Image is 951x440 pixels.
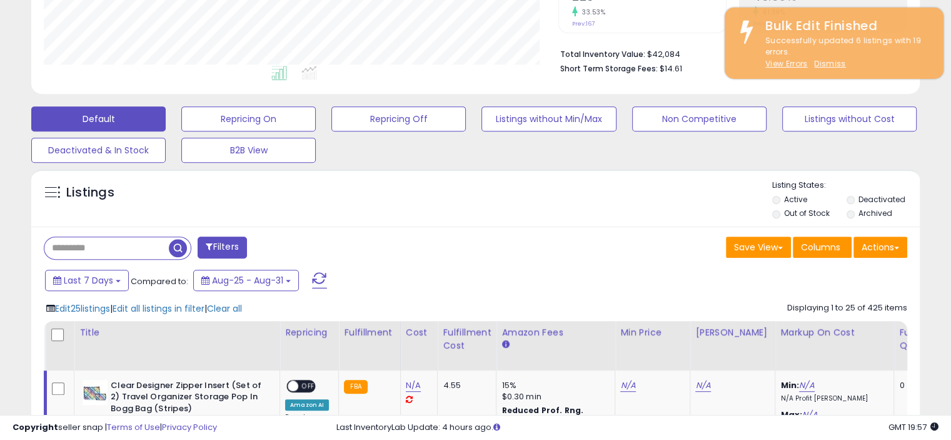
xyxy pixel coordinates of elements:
[443,380,486,391] div: 4.55
[560,63,658,74] b: Short Term Storage Fees:
[331,106,466,131] button: Repricing Off
[31,106,166,131] button: Default
[726,237,791,258] button: Save View
[782,106,917,131] button: Listings without Cost
[501,326,610,339] div: Amazon Fees
[780,326,888,339] div: Markup on Cost
[799,379,814,392] a: N/A
[64,274,113,287] span: Last 7 Days
[858,194,905,205] label: Deactivated
[858,208,892,218] label: Archived
[111,380,263,418] b: Clear Designer Zipper Insert (Set of 2) Travel Organizer Storage Pop In Bogg Bag (Stripes)
[501,339,509,350] small: Amazon Fees.
[107,421,160,433] a: Terms of Use
[344,326,395,339] div: Fulfillment
[780,394,884,403] p: N/A Profit [PERSON_NAME]
[660,63,682,74] span: $14.61
[131,275,188,287] span: Compared to:
[853,237,907,258] button: Actions
[756,17,934,35] div: Bulk Edit Finished
[207,302,242,315] span: Clear all
[13,421,58,433] strong: Copyright
[193,270,299,291] button: Aug-25 - Aug-31
[45,270,129,291] button: Last 7 Days
[578,8,605,17] small: 33.53%
[620,379,635,392] a: N/A
[66,184,114,202] h5: Listings
[801,241,840,253] span: Columns
[793,237,852,258] button: Columns
[899,326,942,352] div: Fulfillable Quantity
[899,380,938,391] div: 0
[775,321,894,371] th: The percentage added to the cost of goods (COGS) that forms the calculator for Min & Max prices.
[55,302,110,315] span: Edit 25 listings
[298,381,318,391] span: OFF
[83,380,108,405] img: 51wdrA-uR6L._SL40_.jpg
[501,380,605,391] div: 15%
[198,237,246,258] button: Filters
[560,49,645,59] b: Total Inventory Value:
[814,58,845,69] u: Dismiss
[181,138,316,163] button: B2B View
[772,180,920,192] p: Listing States:
[443,326,491,352] div: Fulfillment Cost
[162,421,217,433] a: Privacy Policy
[13,422,217,434] div: seller snap | |
[481,106,616,131] button: Listings without Min/Max
[501,391,605,402] div: $0.30 min
[560,46,898,61] li: $42,084
[572,20,595,28] small: Prev: 167
[620,326,685,339] div: Min Price
[212,274,283,287] span: Aug-25 - Aug-31
[181,106,316,131] button: Repricing On
[344,380,367,394] small: FBA
[784,208,830,218] label: Out of Stock
[765,58,808,69] a: View Errors
[79,326,274,339] div: Title
[784,194,807,205] label: Active
[46,302,242,315] div: | |
[285,399,329,411] div: Amazon AI
[756,35,934,70] div: Successfully updated 6 listings with 19 errors.
[787,302,907,314] div: Displaying 1 to 25 of 425 items
[695,326,770,339] div: [PERSON_NAME]
[695,379,710,392] a: N/A
[780,379,799,391] b: Min:
[632,106,767,131] button: Non Competitive
[285,326,333,339] div: Repricing
[113,302,204,315] span: Edit all listings in filter
[336,422,938,434] div: Last InventoryLab Update: 4 hours ago.
[406,379,421,392] a: N/A
[31,138,166,163] button: Deactivated & In Stock
[888,421,938,433] span: 2025-09-8 19:57 GMT
[406,326,433,339] div: Cost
